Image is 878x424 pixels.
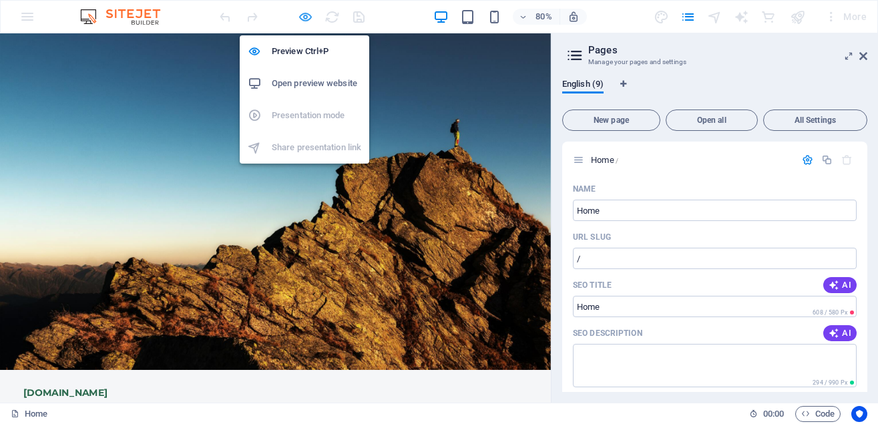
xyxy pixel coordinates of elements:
[573,280,612,290] p: SEO Title
[813,309,847,316] span: 608 / 580 Px
[672,116,752,124] span: Open all
[763,406,784,422] span: 00 00
[801,406,835,422] span: Code
[513,9,560,25] button: 80%
[573,232,611,242] label: Last part of the URL for this page
[573,232,611,242] p: URL SLUG
[573,328,642,339] label: The text in search results and social media
[680,9,696,25] i: Pages (Ctrl+Alt+S)
[588,44,867,56] h2: Pages
[810,378,857,387] span: Calculated pixel length in search results
[680,9,696,25] button: pages
[823,325,857,341] button: AI
[562,110,660,131] button: New page
[829,280,851,290] span: AI
[272,75,361,91] h6: Open preview website
[666,110,758,131] button: Open all
[562,79,867,104] div: Language Tabs
[573,248,857,269] input: Last part of the URL for this page
[272,43,361,59] h6: Preview Ctrl+P
[562,76,604,95] span: English (9)
[591,155,618,165] span: Click to open page
[829,328,851,339] span: AI
[763,110,867,131] button: All Settings
[533,9,554,25] h6: 80%
[573,296,857,317] input: Home
[588,56,841,68] h3: Manage your pages and settings
[749,406,785,422] h6: Session time
[587,156,795,164] div: Home/
[823,277,857,293] button: AI
[573,344,857,387] textarea: The text in search results and social media
[769,116,861,124] span: All Settings
[773,409,775,419] span: :
[813,379,847,386] span: 294 / 990 Px
[851,406,867,422] button: Usercentrics
[568,116,654,124] span: New page
[795,406,841,422] button: Code
[573,328,642,339] p: SEO Description
[11,406,47,422] a: Home
[77,9,177,25] img: Editor Logo
[573,184,596,194] p: Name
[616,157,618,164] span: /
